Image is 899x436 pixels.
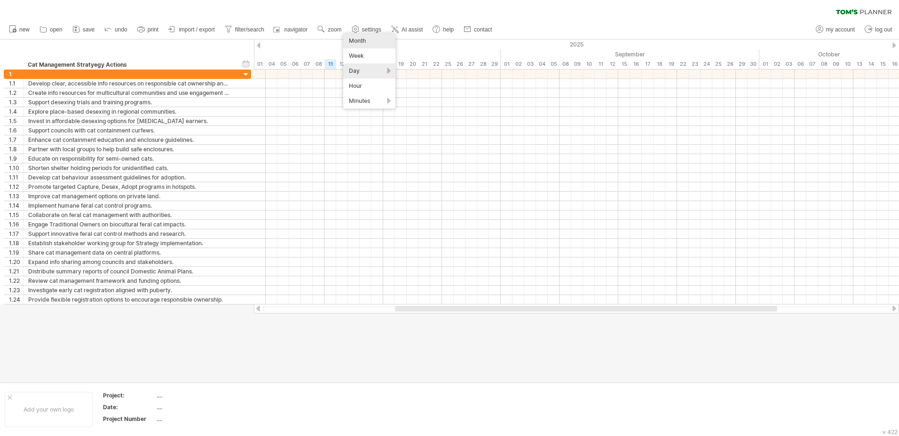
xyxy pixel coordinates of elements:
[166,23,218,36] a: import / export
[9,154,23,163] div: 1.9
[254,59,266,69] div: Friday, 1 August 2025
[826,26,855,33] span: my account
[536,59,548,69] div: Thursday, 4 September 2025
[795,59,806,69] div: Monday, 6 October 2025
[9,173,23,182] div: 1.11
[102,23,130,36] a: undo
[83,26,95,33] span: save
[103,415,155,423] div: Project Number
[284,26,308,33] span: navigator
[9,248,23,257] div: 1.19
[28,163,231,172] div: Shorten shelter holding periods for unidentified cats.
[454,59,465,69] div: Tuesday, 26 August 2025
[28,79,231,88] div: Develop clear, accessible info resources on responsible cat ownership and containment.
[583,59,595,69] div: Wednesday, 10 September 2025
[5,392,93,427] div: Add your own logo
[443,26,454,33] span: help
[783,59,795,69] div: Friday, 3 October 2025
[28,117,231,125] div: Invest in affordable desexing options for [MEDICAL_DATA] earners.
[9,98,23,107] div: 1.3
[501,59,513,69] div: Monday, 1 September 2025
[289,59,301,69] div: Wednesday, 6 August 2025
[115,26,127,33] span: undo
[9,145,23,154] div: 1.8
[103,391,155,399] div: Project:
[853,59,865,69] div: Monday, 13 October 2025
[806,59,818,69] div: Tuesday, 7 October 2025
[830,59,842,69] div: Thursday, 9 October 2025
[883,428,898,436] div: v 422
[9,239,23,248] div: 1.18
[222,23,267,36] a: filter/search
[477,59,489,69] div: Thursday, 28 August 2025
[724,59,736,69] div: Friday, 26 September 2025
[701,59,712,69] div: Wednesday, 24 September 2025
[37,23,65,36] a: open
[9,126,23,135] div: 1.6
[7,23,32,36] a: new
[9,192,23,201] div: 1.13
[324,59,336,69] div: Monday, 11 August 2025
[665,59,677,69] div: Friday, 19 September 2025
[28,267,231,276] div: Distribute summary reports of council Domestic Animal Plans.
[9,286,23,295] div: 1.23
[277,59,289,69] div: Tuesday, 5 August 2025
[548,59,560,69] div: Friday, 5 September 2025
[272,23,310,36] a: navigator
[9,257,23,266] div: 1.20
[179,26,215,33] span: import / export
[28,276,231,285] div: Review cat management framework and funding options.
[389,23,426,36] a: AI assist
[818,59,830,69] div: Wednesday, 8 October 2025
[595,59,607,69] div: Thursday, 11 September 2025
[28,107,231,116] div: Explore place-based desexing in regional communities.
[9,210,23,219] div: 1.15
[9,220,23,229] div: 1.16
[560,59,571,69] div: Monday, 8 September 2025
[813,23,858,36] a: my account
[418,59,430,69] div: Thursday, 21 August 2025
[28,126,231,135] div: Support councils with cat containment curfews.
[748,59,759,69] div: Tuesday, 30 September 2025
[235,26,264,33] span: filter/search
[313,59,324,69] div: Friday, 8 August 2025
[461,23,495,36] a: contact
[157,391,236,399] div: ....
[9,295,23,304] div: 1.24
[630,59,642,69] div: Tuesday, 16 September 2025
[336,59,348,69] div: Tuesday, 12 August 2025
[28,182,231,191] div: Promote targeted Capture, Desex, Adopt programs in hotspots.
[349,23,384,36] a: settings
[395,59,407,69] div: Tuesday, 19 August 2025
[402,26,423,33] span: AI assist
[842,59,853,69] div: Friday, 10 October 2025
[301,59,313,69] div: Thursday, 7 August 2025
[513,59,524,69] div: Tuesday, 2 September 2025
[103,403,155,411] div: Date:
[343,78,395,93] div: Hour
[28,286,231,295] div: Investigate early cat registration aligned with puberty.
[771,59,783,69] div: Thursday, 2 October 2025
[9,135,23,144] div: 1.7
[343,48,395,63] div: Week
[9,70,23,78] div: 1
[50,26,63,33] span: open
[465,59,477,69] div: Wednesday, 27 August 2025
[28,239,231,248] div: Establish stakeholder working group for Strategy implementation.
[474,26,492,33] span: contact
[254,49,501,59] div: August 2025
[430,59,442,69] div: Friday, 22 August 2025
[9,88,23,97] div: 1.2
[759,59,771,69] div: Wednesday, 1 October 2025
[266,59,277,69] div: Monday, 4 August 2025
[28,192,231,201] div: Improve cat management options on private land.
[654,59,665,69] div: Thursday, 18 September 2025
[28,173,231,182] div: Develop cat behaviour assessment guidelines for adoption.
[28,135,231,144] div: Enhance cat containment education and enclosure guidelines.
[9,276,23,285] div: 1.22
[343,63,395,78] div: Day
[607,59,618,69] div: Friday, 12 September 2025
[501,49,759,59] div: September 2025
[343,33,395,48] div: Month
[28,210,231,219] div: Collaborate on feral cat management with authorities.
